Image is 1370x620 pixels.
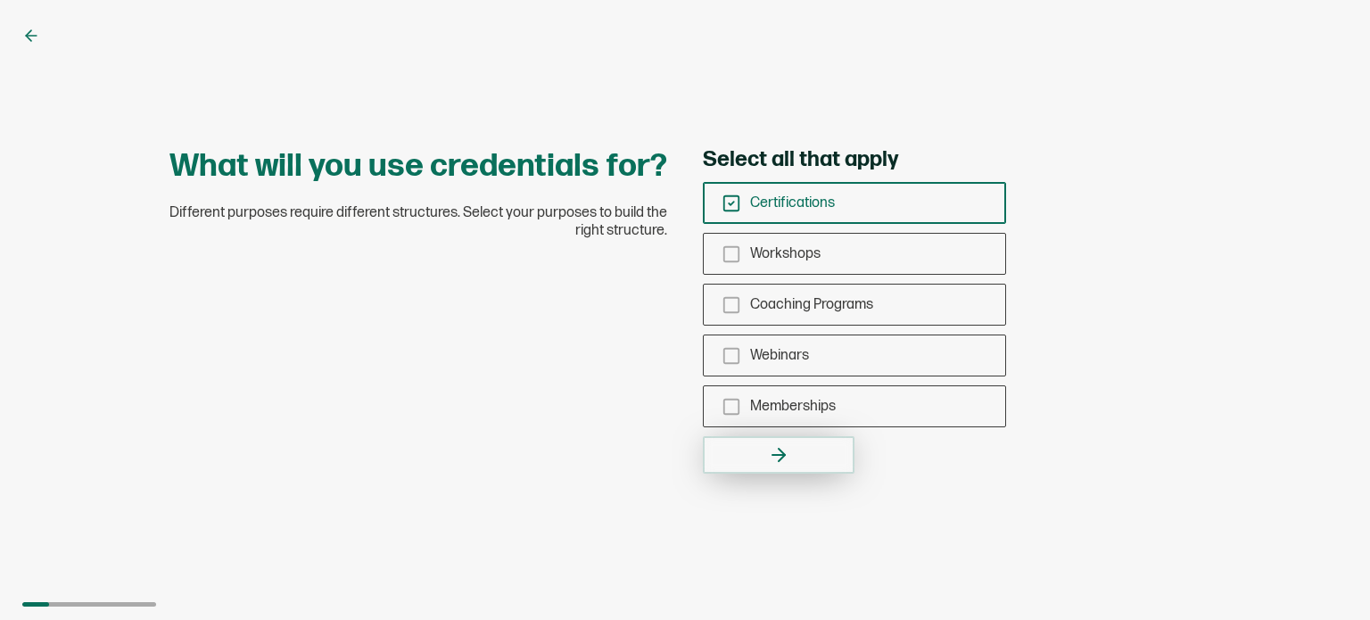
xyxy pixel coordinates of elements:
[169,146,667,186] h1: What will you use credentials for?
[750,296,873,313] span: Coaching Programs
[1281,534,1370,620] iframe: Chat Widget
[703,182,1006,427] div: checkbox-group
[750,194,835,211] span: Certifications
[168,204,667,240] span: Different purposes require different structures. Select your purposes to build the right structure.
[750,398,836,415] span: Memberships
[750,347,809,364] span: Webinars
[750,245,821,262] span: Workshops
[703,146,898,173] span: Select all that apply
